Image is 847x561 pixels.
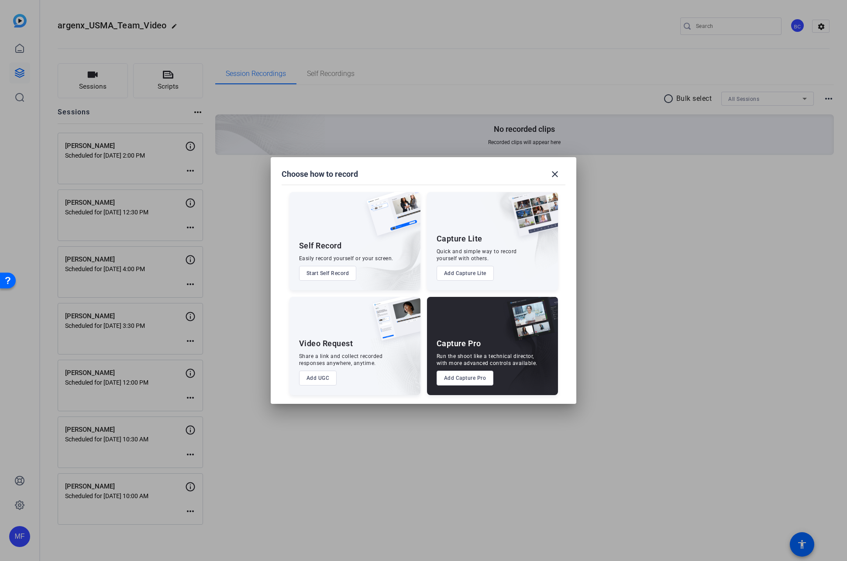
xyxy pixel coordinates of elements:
[299,255,393,262] div: Easily record yourself or your screen.
[493,308,558,395] img: embarkstudio-capture-pro.png
[550,169,560,179] mat-icon: close
[437,338,481,349] div: Capture Pro
[344,211,420,290] img: embarkstudio-self-record.png
[437,248,517,262] div: Quick and simple way to record yourself with others.
[437,371,494,385] button: Add Capture Pro
[282,169,358,179] h1: Choose how to record
[360,192,420,244] img: self-record.png
[299,338,353,349] div: Video Request
[370,324,420,395] img: embarkstudio-ugc-content.png
[299,353,383,367] div: Share a link and collect recorded responses anywhere, anytime.
[299,241,342,251] div: Self Record
[366,297,420,350] img: ugc-content.png
[480,192,558,279] img: embarkstudio-capture-lite.png
[504,192,558,245] img: capture-lite.png
[299,371,337,385] button: Add UGC
[437,234,482,244] div: Capture Lite
[500,297,558,350] img: capture-pro.png
[299,266,357,281] button: Start Self Record
[437,353,537,367] div: Run the shoot like a technical director, with more advanced controls available.
[437,266,494,281] button: Add Capture Lite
